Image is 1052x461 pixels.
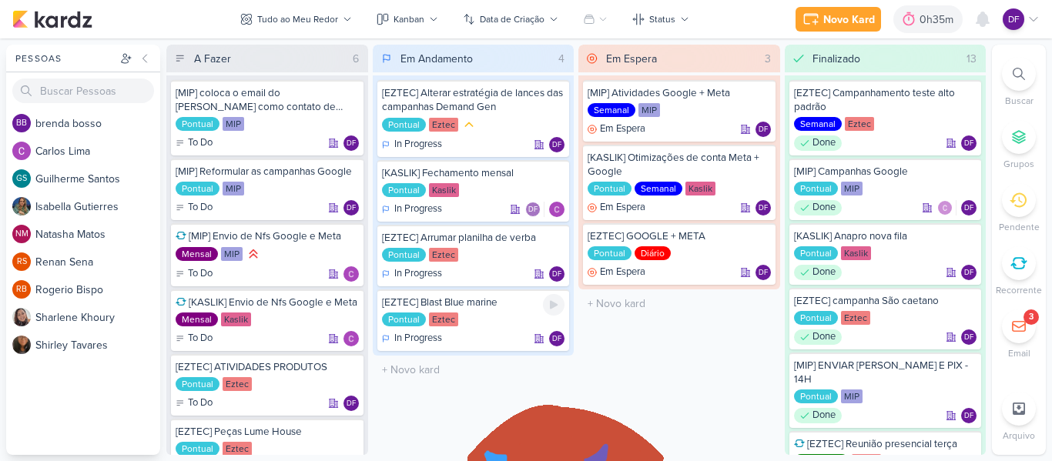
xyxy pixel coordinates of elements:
div: 4 [552,51,571,67]
div: G u i l h e r m e S a n t o s [35,171,160,187]
div: Responsável: Diego Freitas [549,137,565,152]
div: brenda bosso [12,114,31,132]
div: [MIP] Campanhas Google [794,165,977,179]
div: Semanal [588,103,635,117]
div: Responsável: Carlos Lima [549,202,565,217]
div: In Progress [382,202,442,217]
div: Semanal [635,182,682,195]
p: Em Espera [600,265,645,280]
div: [EZTEC] Peças Lume House [176,425,359,439]
img: Isabella Gutierres [12,197,31,215]
div: 6 [347,51,365,67]
div: Responsável: Diego Freitas [549,266,565,282]
div: Pontual [176,117,219,131]
div: MIP [223,182,244,195]
div: Diego Freitas [755,122,771,137]
input: + Novo kard [376,359,571,381]
div: Kaslik [429,183,459,197]
div: Eztec [223,377,252,391]
p: DF [964,269,973,277]
p: DF [759,269,768,277]
p: GS [16,175,27,183]
div: Kaslik [221,312,251,326]
input: + Novo kard [581,292,777,315]
p: Done [812,135,836,151]
img: Sharlene Khoury [12,308,31,326]
div: Responsável: Diego Freitas [961,135,977,151]
div: MIP [841,389,863,403]
div: In Progress [382,266,442,282]
div: 3 [759,51,777,67]
div: Pontual [382,183,426,197]
div: 3 [1029,311,1034,323]
p: DF [759,126,768,134]
div: 0h35m [920,12,958,28]
p: DF [964,413,973,420]
div: Done [794,200,842,215]
p: DF [528,206,538,214]
div: S h a r l e n e K h o u r y [35,309,160,326]
div: Diego Freitas [961,329,977,345]
div: Responsável: Diego Freitas [549,331,565,346]
div: Diário [635,246,671,260]
div: Pontual [794,311,838,325]
div: Pontual [794,389,838,403]
p: RB [16,286,27,294]
div: [EZTEC] Reunião presencial terça [794,437,977,451]
div: Responsável: Diego Freitas [961,408,977,423]
div: 13 [960,51,983,67]
div: Prioridade Média [461,117,477,132]
div: [KASLIK] Envio de Nfs Google e Meta [176,296,359,309]
div: [MIP] Atividades Google + Meta [588,86,771,100]
div: [EZTEC] Blast Blue marine [382,296,565,309]
div: Mensal [176,312,218,326]
img: Carlos Lima [12,142,31,160]
div: Diego Freitas [755,200,771,215]
div: To Do [176,396,213,411]
div: Mensal [176,247,218,261]
div: [MIP] coloca o email do Rodrigo como contato de faturamento [176,86,359,114]
p: In Progress [394,137,442,152]
div: [EZTEC] GOOGLE + META [588,229,771,243]
div: MIP [221,247,243,261]
div: R e n a n S e n a [35,254,160,270]
div: [KASLIK] Fechamento mensal [382,166,565,180]
div: Diego Freitas [343,396,359,411]
div: Renan Sena [12,252,31,271]
p: In Progress [394,331,442,346]
div: [EZTEC] ATIVIDADES PRODUTOS [176,360,359,374]
p: DF [552,336,561,343]
div: I s a b e l l a G u t i e r r e s [35,199,160,215]
div: Responsável: Diego Freitas [755,200,771,215]
p: Done [812,265,836,280]
div: Diego Freitas [343,135,359,151]
div: [MIP] Reformular as campanhas Google [176,165,359,179]
div: Em Espera [588,200,645,215]
img: Carlos Lima [343,266,359,282]
div: Diego Freitas [961,408,977,423]
p: Email [1008,346,1030,360]
p: DF [552,271,561,279]
div: Colaboradores: Carlos Lima [937,200,957,215]
div: Kaslik [841,246,871,260]
div: Responsável: Diego Freitas [755,122,771,137]
div: Eztec [429,248,458,262]
p: Grupos [1003,157,1034,171]
div: Eztec [841,311,870,325]
div: Done [794,329,842,345]
div: Diego Freitas [755,265,771,280]
div: Responsável: Carlos Lima [343,331,359,346]
div: Em Espera [606,51,657,67]
div: [EZTEC] campanha São caetano [794,294,977,308]
div: MIP [223,117,244,131]
div: [EZTEC] Arrumar planilha de verba [382,231,565,245]
p: Recorrente [996,283,1042,297]
p: DF [347,140,356,148]
div: Responsável: Carlos Lima [343,266,359,282]
div: Responsável: Diego Freitas [961,329,977,345]
div: Responsável: Diego Freitas [343,396,359,411]
div: Responsável: Diego Freitas [961,265,977,280]
div: Pontual [794,182,838,195]
div: Diego Freitas [343,200,359,215]
p: Em Espera [600,200,645,215]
